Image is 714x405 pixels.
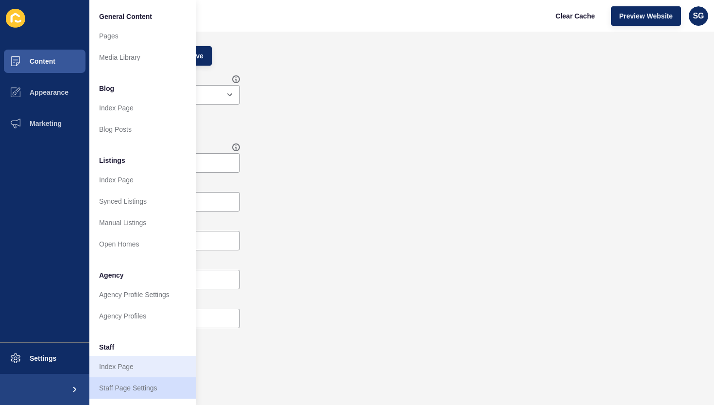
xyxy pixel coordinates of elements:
button: Clear Cache [547,6,603,26]
span: Preview Website [619,11,673,21]
span: Agency [99,270,124,280]
a: Index Page [89,169,196,191]
span: SG [693,11,704,21]
a: Blog Posts [89,119,196,140]
a: Index Page [89,356,196,377]
span: General Content [99,12,152,21]
a: Media Library [89,47,196,68]
span: Staff [99,342,114,352]
a: Manual Listings [89,212,196,233]
span: Clear Cache [556,11,595,21]
a: Synced Listings [89,191,196,212]
span: Blog [99,84,114,93]
a: Pages [89,25,196,47]
span: Listings [99,156,125,165]
a: Index Page [89,97,196,119]
a: Agency Profile Settings [89,284,196,305]
a: Staff Page Settings [89,377,196,399]
a: Agency Profiles [89,305,196,327]
span: Save [187,51,204,61]
button: Preview Website [611,6,681,26]
a: Open Homes [89,233,196,255]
